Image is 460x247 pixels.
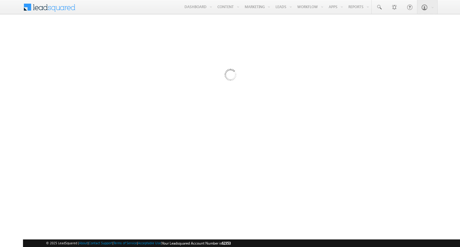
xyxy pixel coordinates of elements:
a: Terms of Service [113,241,137,245]
a: About [79,241,88,245]
span: Your Leadsquared Account Number is [162,241,231,245]
a: Acceptable Use [138,241,161,245]
img: Loading... [199,44,261,107]
span: © 2025 LeadSquared | | | | | [46,240,231,246]
a: Contact Support [89,241,113,245]
span: 62353 [222,241,231,245]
